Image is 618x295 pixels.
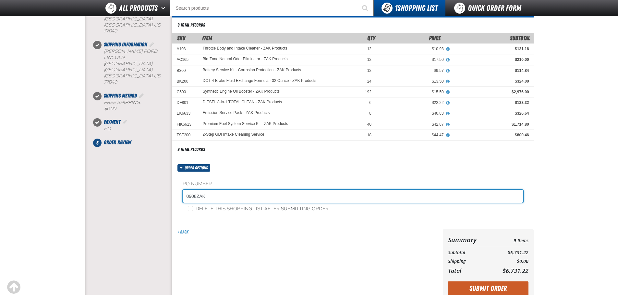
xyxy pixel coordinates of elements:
[172,130,198,140] td: TSF200
[104,100,172,112] div: Free Shipping:
[172,87,198,97] td: C500
[448,248,490,257] th: Subtotal
[203,100,282,105] a: DIESEL 8-in-1 TOTAL CLEAN - ZAK Products
[381,111,444,116] div: $40.83
[104,106,116,111] strong: $0.00
[448,234,490,245] th: Summary
[183,181,523,187] label: PO Number
[367,35,375,41] span: Qty
[367,57,371,62] span: 12
[203,89,280,94] a: Synthetic Engine Oil Booster - ZAK Products
[93,139,102,147] span: 5
[367,122,371,127] span: 40
[367,79,371,84] span: 24
[104,93,137,99] span: Shipping Method
[154,22,160,28] span: US
[444,132,452,138] button: View All Prices for 2-Step GDI Intake Cleaning Service
[104,49,157,60] span: [PERSON_NAME] Ford Lincoln
[149,41,155,48] a: Edit Shipping Information
[188,206,329,212] label: Delete this shopping list after submitting order
[185,164,210,172] span: Order options
[177,146,205,153] div: 9 total records
[203,79,317,83] a: DOT 4 Brake Fluid Exchange Formula - 32 Ounce - ZAK Products
[444,89,452,95] button: View All Prices for Synthetic Engine Oil Booster - ZAK Products
[369,100,371,105] span: 6
[104,67,152,73] span: [GEOGRAPHIC_DATA]
[367,68,371,73] span: 12
[453,79,529,84] div: $324.00
[172,119,198,130] td: FIK6613
[453,132,529,138] div: $800.46
[453,89,529,95] div: $2,976.00
[177,35,185,41] span: SKU
[490,248,528,257] td: $6,731.22
[367,133,371,137] span: 18
[490,257,528,266] td: $0.00
[444,46,452,52] button: View All Prices for Throttle Body and Intake Cleaner - ZAK Products
[444,79,452,85] button: View All Prices for DOT 4 Brake Fluid Exchange Formula - 32 Ounce - ZAK Products
[104,79,117,85] bdo: 77040
[444,122,452,128] button: View All Prices for Premium Fuel System Service Kit - ZAK Products
[172,97,198,108] td: DF801
[381,68,444,73] div: $9.57
[444,57,452,63] button: View All Prices for Bio-Zone Natural Odor Eliminator - ZAK Products
[448,257,490,266] th: Shipping
[104,126,172,132] div: P.O.
[104,28,117,34] bdo: 77040
[381,100,444,105] div: $22.22
[203,68,301,73] a: Battery Service Kit - Corrosion Protection - ZAK Products
[381,57,444,62] div: $17.50
[104,73,152,79] span: [GEOGRAPHIC_DATA]
[203,46,287,51] a: Throttle Body and Intake Cleaner - ZAK Products
[453,111,529,116] div: $326.64
[367,47,371,51] span: 12
[97,139,172,146] li: Order Review. Step 5 of 5. Not Completed
[97,41,172,92] li: Shipping Information. Step 2 of 5. Completed
[172,65,198,76] td: B300
[122,119,128,125] a: Edit Payment
[177,229,188,234] a: Back
[97,118,172,139] li: Payment. Step 4 of 5. Completed
[429,35,441,41] span: Price
[104,139,131,145] span: Order Review
[503,267,528,275] span: $6,731.22
[172,76,198,86] td: BK200
[381,46,444,51] div: $10.93
[381,89,444,95] div: $15.50
[104,41,147,48] span: Shipping Information
[104,22,152,28] span: [GEOGRAPHIC_DATA]
[444,111,452,117] button: View All Prices for Emission Service Pack - ZAK Products
[177,22,205,28] div: 9 total records
[448,266,490,276] th: Total
[97,92,172,119] li: Shipping Method. Step 3 of 5. Completed
[104,61,152,66] span: [GEOGRAPHIC_DATA]
[369,111,371,116] span: 8
[453,122,529,127] div: $1,714.80
[203,122,288,126] a: Premium Fuel System Service Kit - ZAK Products
[490,234,528,245] td: 9 Items
[444,100,452,106] button: View All Prices for DIESEL 8-in-1 TOTAL CLEAN - ZAK Products
[119,2,158,14] span: All Products
[453,57,529,62] div: $210.00
[395,4,438,13] span: Shopping List
[172,44,198,54] td: A103
[365,90,371,94] span: 192
[202,35,212,41] span: Item
[381,122,444,127] div: $42.87
[172,54,198,65] td: AC165
[104,16,152,22] span: [GEOGRAPHIC_DATA]
[395,4,397,13] strong: 1
[104,119,120,125] span: Payment
[510,35,530,41] span: Subtotal
[444,68,452,74] button: View All Prices for Battery Service Kit - Corrosion Protection - ZAK Products
[453,100,529,105] div: $133.32
[177,164,211,172] button: Order options
[203,132,264,137] a: 2-Step GDI Intake Cleaning Service
[203,57,288,62] a: Bio-Zone Natural Odor Eliminator - ZAK Products
[138,93,145,99] a: Edit Shipping Method
[453,68,529,73] div: $114.84
[188,206,193,211] input: Delete this shopping list after submitting order
[6,280,21,294] div: Scroll to the top
[203,111,270,115] a: Emission Service Pack - ZAK Products
[381,132,444,138] div: $44.47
